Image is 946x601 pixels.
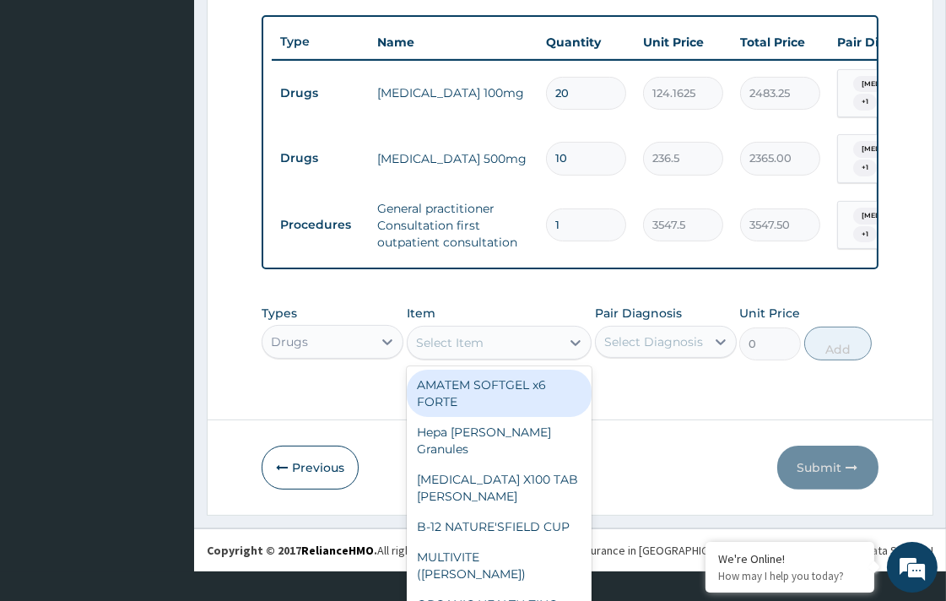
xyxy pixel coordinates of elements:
td: [MEDICAL_DATA] 100mg [369,76,538,110]
td: General practitioner Consultation first outpatient consultation [369,192,538,259]
div: We're Online! [718,551,862,566]
strong: Copyright © 2017 . [207,543,377,558]
div: Hepa [PERSON_NAME] Granules [407,417,592,464]
button: Previous [262,446,359,490]
span: [MEDICAL_DATA] [853,208,932,225]
a: RelianceHMO [301,543,374,558]
img: d_794563401_company_1708531726252_794563401 [31,84,68,127]
footer: All rights reserved. [194,528,946,571]
div: AMATEM SOFTGEL x6 FORTE [407,370,592,417]
label: Unit Price [739,305,800,322]
div: Select Diagnosis [604,333,703,350]
td: Drugs [272,143,369,174]
span: + 1 [853,160,877,176]
th: Quantity [538,25,635,59]
div: MULTIVITE ([PERSON_NAME]) [407,542,592,589]
div: [MEDICAL_DATA] X100 TAB [PERSON_NAME] [407,464,592,512]
div: Minimize live chat window [277,8,317,49]
span: [MEDICAL_DATA] [853,141,932,158]
td: [MEDICAL_DATA] 500mg [369,142,538,176]
th: Type [272,26,369,57]
span: [MEDICAL_DATA] [853,76,932,93]
span: We're online! [98,188,233,359]
th: Total Price [732,25,829,59]
button: Add [804,327,872,360]
th: Unit Price [635,25,732,59]
td: Procedures [272,209,369,241]
div: B-12 NATURE'SFIELD CUP [407,512,592,542]
label: Types [262,306,297,321]
th: Name [369,25,538,59]
div: Select Item [416,334,484,351]
p: How may I help you today? [718,569,862,583]
label: Item [407,305,435,322]
div: Chat with us now [88,95,284,116]
div: Drugs [271,333,308,350]
td: Drugs [272,78,369,109]
span: + 1 [853,94,877,111]
button: Submit [777,446,878,490]
label: Pair Diagnosis [595,305,682,322]
span: + 1 [853,226,877,243]
textarea: Type your message and hit 'Enter' [8,412,322,471]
